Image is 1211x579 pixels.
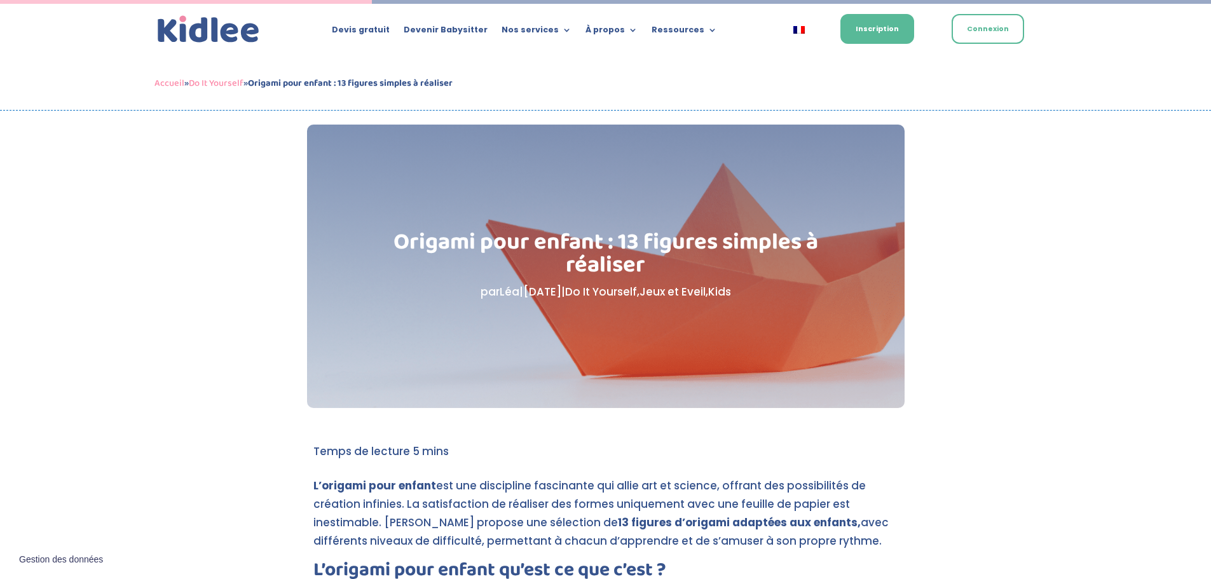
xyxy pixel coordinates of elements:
strong: L’origami pour enfant [313,478,436,493]
span: [DATE] [523,284,561,299]
button: Gestion des données [11,547,111,573]
p: par | | , , [371,283,840,301]
a: Jeux et Eveil [640,284,706,299]
a: Do It Yourself [565,284,637,299]
a: Kids [708,284,731,299]
strong: 13 figures d’origami adaptées aux enfants, [618,515,861,530]
p: est une discipline fascinante qui allie art et science, offrant des possibilités de création infi... [313,477,898,561]
a: Léa [500,284,519,299]
h1: Origami pour enfant : 13 figures simples à réaliser [371,231,840,283]
span: Gestion des données [19,554,103,566]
